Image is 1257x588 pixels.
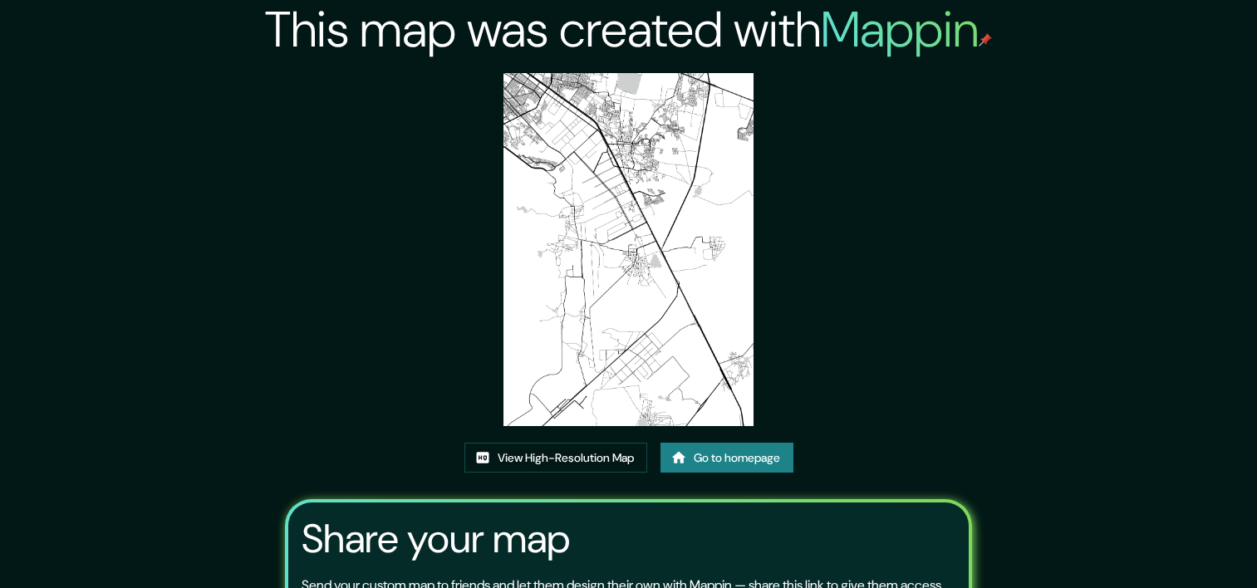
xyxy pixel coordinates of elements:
a: Go to homepage [660,443,793,473]
iframe: Help widget launcher [1109,523,1239,570]
a: View High-Resolution Map [464,443,647,473]
img: created-map [503,73,753,426]
h3: Share your map [302,516,570,562]
img: mappin-pin [979,33,992,47]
